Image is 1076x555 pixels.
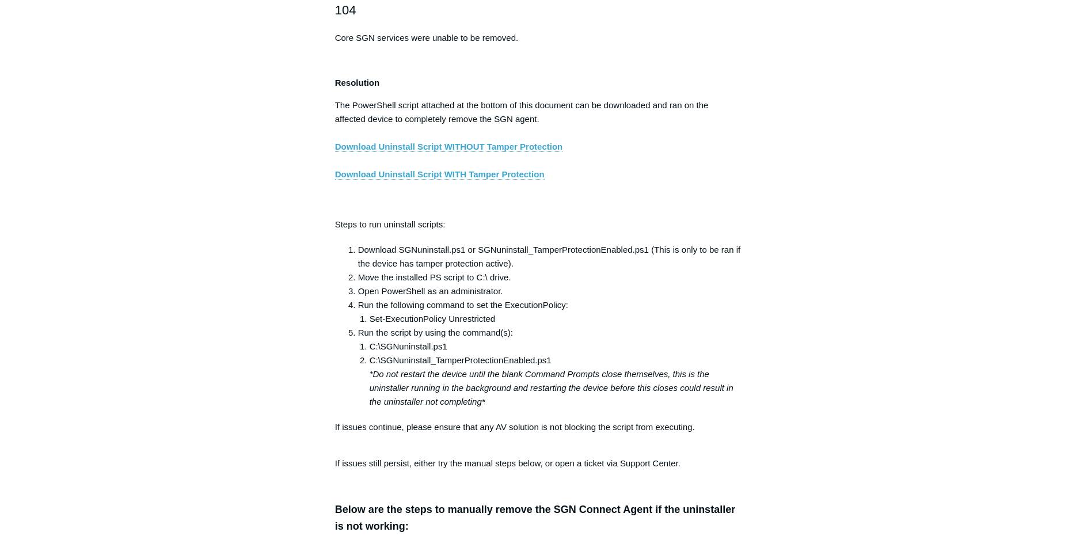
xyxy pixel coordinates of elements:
p: The PowerShell script attached at the bottom of this document can be downloaded and ran on the af... [335,98,742,209]
li: Move the installed PS script to C:\ drive. [358,271,742,284]
p: Steps to run uninstall scripts: [335,218,742,231]
h3: Below are the steps to manually remove the SGN Connect Agent if the uninstaller is not working: [335,501,742,535]
li: Run the script by using the command(s): [358,326,742,409]
p: If issues continue, please ensure that any AV solution is not blocking the script from executing. [335,420,742,448]
em: *Do not restart the device until the blank Command Prompts close themselves, this is the uninstal... [370,369,733,406]
li: C:\SGNuninstall.ps1 [370,340,742,353]
p: Core SGN services were unable to be removed. [335,31,742,45]
li: Download SGNuninstall.ps1 or SGNuninstall_TamperProtectionEnabled.ps1 (This is only to be ran if ... [358,243,742,271]
a: Download Uninstall Script WITHOUT Tamper Protection [335,142,563,152]
strong: Resolution [335,78,380,88]
li: Run the following command to set the ExecutionPolicy: [358,298,742,326]
p: If issues still persist, either try the manual steps below, or open a ticket via Support Center. [335,457,742,470]
li: C:\SGNuninstall_TamperProtectionEnabled.ps1 [370,353,742,409]
a: Download Uninstall Script WITH Tamper Protection [335,169,545,180]
li: Set-ExecutionPolicy Unrestricted [370,312,742,326]
li: Open PowerShell as an administrator. [358,284,742,298]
